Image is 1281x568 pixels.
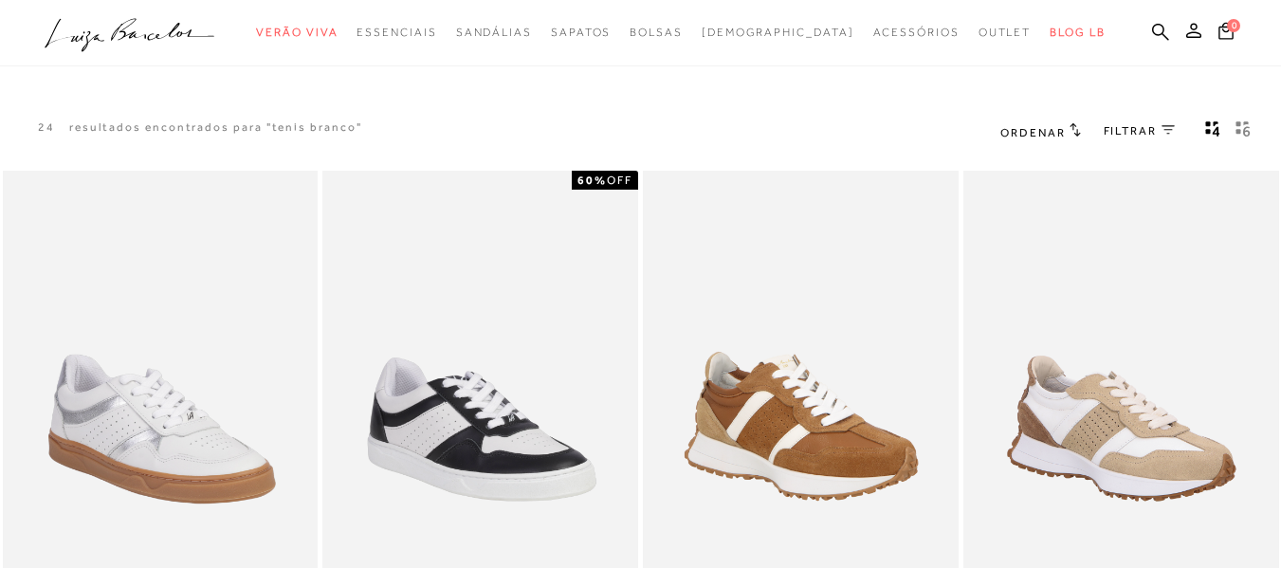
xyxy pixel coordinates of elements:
[456,26,532,39] span: Sandálias
[1199,119,1226,144] button: Mostrar 4 produtos por linha
[1227,19,1240,32] span: 0
[1230,119,1256,144] button: gridText6Desc
[1050,26,1105,39] span: BLOG LB
[456,15,532,50] a: categoryNavScreenReaderText
[551,26,611,39] span: Sapatos
[702,15,854,50] a: noSubCategoriesText
[69,119,362,136] : resultados encontrados para "tenis branco"
[607,174,632,187] span: OFF
[1000,126,1065,139] span: Ordenar
[1050,15,1105,50] a: BLOG LB
[873,15,960,50] a: categoryNavScreenReaderText
[256,15,338,50] a: categoryNavScreenReaderText
[577,174,607,187] strong: 60%
[1104,123,1157,139] span: FILTRAR
[357,26,436,39] span: Essenciais
[979,15,1032,50] a: categoryNavScreenReaderText
[357,15,436,50] a: categoryNavScreenReaderText
[702,26,854,39] span: [DEMOGRAPHIC_DATA]
[979,26,1032,39] span: Outlet
[38,119,55,136] p: 24
[873,26,960,39] span: Acessórios
[256,26,338,39] span: Verão Viva
[1213,21,1239,46] button: 0
[630,26,683,39] span: Bolsas
[630,15,683,50] a: categoryNavScreenReaderText
[551,15,611,50] a: categoryNavScreenReaderText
